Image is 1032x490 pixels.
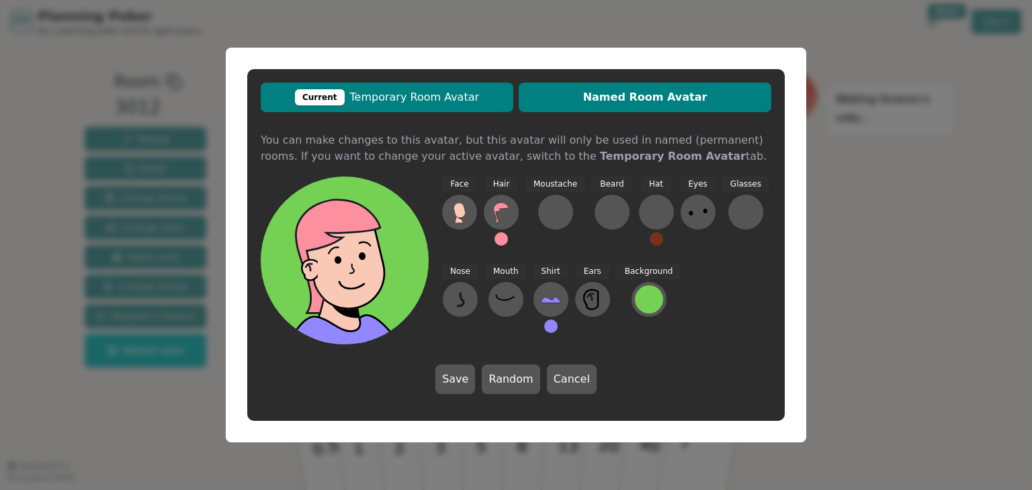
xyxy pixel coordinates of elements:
[442,264,478,279] span: Nose
[295,89,345,105] div: Current
[485,264,527,279] span: Mouth
[576,264,609,279] span: Ears
[525,177,585,192] span: Moustache
[547,364,597,394] button: Cancel
[681,177,716,192] span: Eyes
[722,177,769,192] span: Glasses
[482,364,540,394] button: Random
[267,89,507,105] span: Temporary Room Avatar
[519,83,771,112] button: Named Room Avatar
[641,177,671,192] span: Hat
[592,177,632,192] span: Beard
[261,83,513,112] button: CurrentTemporary Room Avatar
[525,89,765,105] span: Named Room Avatar
[600,150,746,162] b: Temporary Room Avatar
[435,364,475,394] button: Save
[261,132,771,143] div: You can make changes to this avatar, but this avatar will only be used in named (permanent) rooms...
[442,177,476,192] span: Face
[485,177,518,192] span: Hair
[617,264,681,279] span: Background
[533,264,568,279] span: Shirt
